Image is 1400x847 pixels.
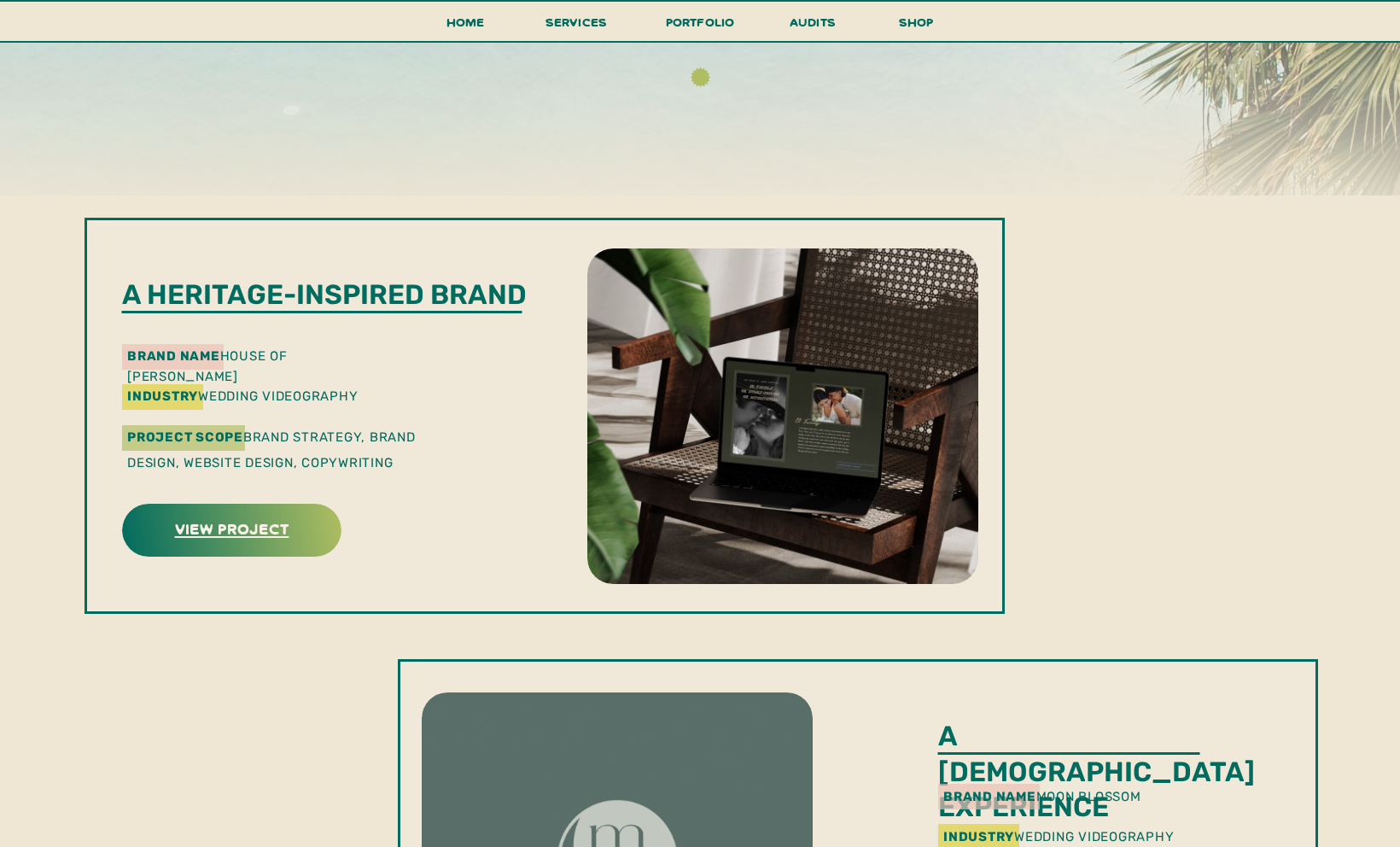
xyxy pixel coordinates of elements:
p: wedding videography [943,827,1329,844]
a: shop [875,11,957,41]
p: wedding videography [127,386,513,403]
b: brand name [127,348,220,364]
a: view project [125,515,339,541]
b: brand name [943,789,1036,804]
b: industry [943,829,1014,844]
a: portfolio [660,11,740,43]
p: a [DEMOGRAPHIC_DATA] experience [938,719,1209,754]
p: Brand Strategy, Brand Design, Website Design, Copywriting [127,424,450,470]
span: services [545,14,608,30]
p: moon blossom [943,786,1280,803]
b: Project Scope [127,429,243,445]
p: A heritage-inspired brand [122,277,532,313]
b: industry [127,388,198,404]
a: services [540,11,612,43]
a: Home [439,11,492,43]
a: audits [787,11,838,41]
p: house of [PERSON_NAME] [127,346,379,363]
